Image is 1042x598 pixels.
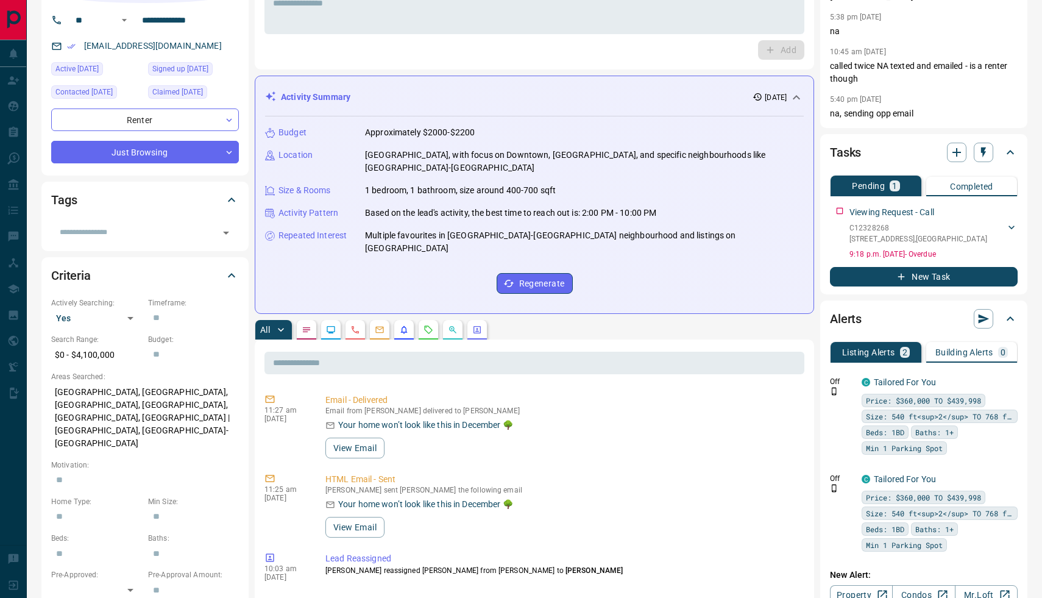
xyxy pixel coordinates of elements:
h2: Tasks [830,143,861,162]
span: Beds: 1BD [866,523,904,535]
span: Size: 540 ft<sup>2</sup> TO 768 ft<sup>2</sup> [866,507,1013,519]
p: Repeated Interest [278,229,347,242]
svg: Emails [375,325,385,335]
p: Beds: [51,533,142,544]
p: [DATE] [264,573,307,582]
p: 11:25 am [264,485,307,494]
p: Off [830,376,854,387]
p: 11:27 am [264,406,307,415]
p: Pre-Approved: [51,569,142,580]
button: Regenerate [497,273,573,294]
p: 5:38 pm [DATE] [830,13,882,21]
svg: Requests [424,325,433,335]
div: Activity Summary[DATE] [265,86,804,109]
svg: Email Verified [67,42,76,51]
div: Mon Apr 12 2021 [148,62,239,79]
svg: Push Notification Only [830,387,838,396]
p: All [260,326,270,334]
div: C12328268[STREET_ADDRESS],[GEOGRAPHIC_DATA] [849,220,1018,247]
span: Min 1 Parking Spot [866,539,943,551]
svg: Opportunities [448,325,458,335]
p: Search Range: [51,334,142,345]
p: Baths: [148,533,239,544]
span: Beds: 1BD [866,426,904,438]
p: Size & Rooms [278,184,331,197]
p: Completed [950,182,993,191]
p: 1 [892,182,897,190]
svg: Lead Browsing Activity [326,325,336,335]
p: Listing Alerts [842,348,895,357]
p: Lead Reassigned [325,552,799,565]
p: 10:03 am [264,564,307,573]
p: 9:18 p.m. [DATE] - Overdue [849,249,1018,260]
p: [DATE] [264,415,307,423]
p: $0 - $4,100,000 [51,345,142,365]
p: Budget: [148,334,239,345]
p: HTML Email - Sent [325,473,799,486]
h2: Tags [51,190,77,210]
div: Tags [51,185,239,215]
p: Email - Delivered [325,394,799,407]
p: Timeframe: [148,297,239,308]
svg: Push Notification Only [830,484,838,493]
div: Tasks [830,138,1018,167]
p: Activity Pattern [278,207,338,219]
span: Min 1 Parking Spot [866,442,943,454]
p: 2 [902,348,907,357]
span: Price: $360,000 TO $439,998 [866,394,981,407]
p: called twice NA texted and emailed - is a renter though [830,60,1018,85]
p: 1 bedroom, 1 bathroom, size around 400-700 sqft [365,184,556,197]
p: [STREET_ADDRESS] , [GEOGRAPHIC_DATA] [849,233,987,244]
div: condos.ca [862,475,870,483]
span: Claimed [DATE] [152,86,203,98]
p: Off [830,473,854,484]
span: Price: $360,000 TO $439,998 [866,491,981,504]
div: condos.ca [862,378,870,386]
p: Pre-Approval Amount: [148,569,239,580]
div: Criteria [51,261,239,290]
button: View Email [325,438,385,458]
p: [GEOGRAPHIC_DATA], [GEOGRAPHIC_DATA], [GEOGRAPHIC_DATA], [GEOGRAPHIC_DATA], [GEOGRAPHIC_DATA], [G... [51,382,239,454]
p: 0 [1001,348,1005,357]
p: [DATE] [765,92,787,103]
p: 10:45 am [DATE] [830,48,886,56]
span: Signed up [DATE] [152,63,208,75]
div: Renter [51,109,239,131]
p: Email from [PERSON_NAME] delivered to [PERSON_NAME] [325,407,799,415]
svg: Notes [302,325,311,335]
p: New Alert: [830,569,1018,582]
div: Mon Sep 15 2025 [51,85,142,102]
p: Approximately $2000-$2200 [365,126,475,139]
svg: Calls [350,325,360,335]
a: Tailored For You [874,474,936,484]
p: Budget [278,126,307,139]
p: Motivation: [51,460,239,471]
span: Baths: 1+ [915,426,954,438]
p: [PERSON_NAME] sent [PERSON_NAME] the following email [325,486,799,494]
p: 5:40 pm [DATE] [830,95,882,104]
h2: Alerts [830,309,862,329]
svg: Listing Alerts [399,325,409,335]
span: Active [DATE] [55,63,99,75]
span: [PERSON_NAME] [565,566,623,575]
p: Pending [852,182,885,190]
p: [DATE] [264,494,307,502]
button: Open [218,224,235,241]
div: Alerts [830,304,1018,333]
p: Actively Searching: [51,297,142,308]
button: View Email [325,517,385,538]
span: Baths: 1+ [915,523,954,535]
p: Building Alerts [935,348,993,357]
p: Home Type: [51,496,142,507]
div: Fri Sep 12 2025 [51,62,142,79]
p: Your home won’t look like this in December 🌳 [338,419,513,432]
h2: Criteria [51,266,91,285]
p: [PERSON_NAME] reassigned [PERSON_NAME] from [PERSON_NAME] to [325,565,799,576]
p: Viewing Request - Call [849,206,934,219]
p: na, sending opp email [830,107,1018,120]
p: Areas Searched: [51,371,239,382]
p: [GEOGRAPHIC_DATA], with focus on Downtown, [GEOGRAPHIC_DATA], and specific neighbourhoods like [G... [365,149,804,174]
button: New Task [830,267,1018,287]
a: [EMAIL_ADDRESS][DOMAIN_NAME] [84,41,222,51]
div: Mon Sep 15 2025 [148,85,239,102]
